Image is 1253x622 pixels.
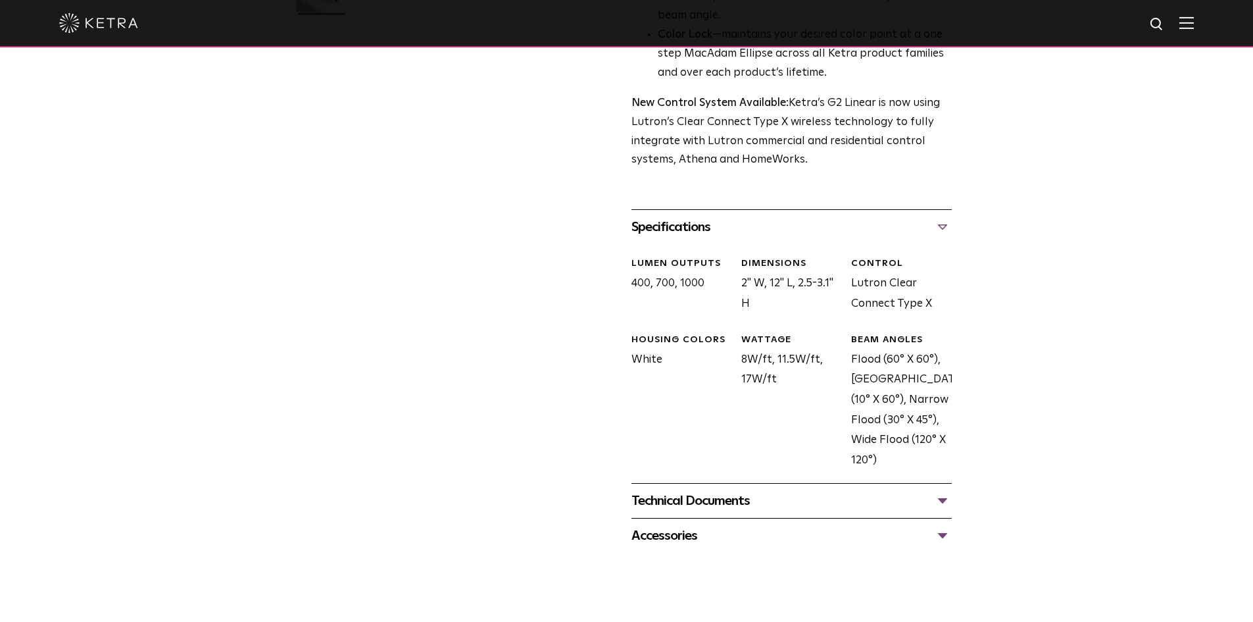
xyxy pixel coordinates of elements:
[631,97,789,109] strong: New Control System Available:
[851,334,951,347] div: BEAM ANGLES
[731,257,841,314] div: 2" W, 12" L, 2.5-3.1" H
[841,257,951,314] div: Lutron Clear Connect Type X
[658,26,952,83] li: —maintains your desired color point at a one step MacAdam Ellipse across all Ketra product famili...
[631,217,952,238] div: Specifications
[631,94,952,170] p: Ketra’s G2 Linear is now using Lutron’s Clear Connect Type X wireless technology to fully integra...
[59,13,138,33] img: ketra-logo-2019-white
[1179,16,1194,29] img: Hamburger%20Nav.svg
[841,334,951,471] div: Flood (60° X 60°), [GEOGRAPHIC_DATA] (10° X 60°), Narrow Flood (30° X 45°), Wide Flood (120° X 120°)
[1149,16,1166,33] img: search icon
[731,334,841,471] div: 8W/ft, 11.5W/ft, 17W/ft
[741,257,841,271] div: DIMENSIONS
[631,525,952,546] div: Accessories
[622,257,731,314] div: 400, 700, 1000
[851,257,951,271] div: CONTROL
[622,334,731,471] div: White
[631,490,952,511] div: Technical Documents
[631,257,731,271] div: LUMEN OUTPUTS
[741,334,841,347] div: WATTAGE
[631,334,731,347] div: HOUSING COLORS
